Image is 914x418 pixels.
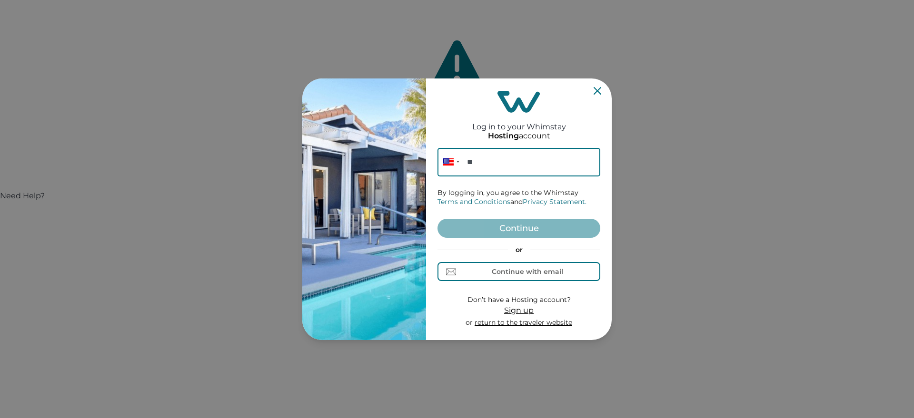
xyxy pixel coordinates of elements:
div: United States: + 1 [437,148,462,176]
p: account [488,131,550,141]
span: Sign up [504,306,534,315]
a: return to the traveler website [475,318,572,327]
p: By logging in, you agree to the Whimstay and [437,188,600,207]
p: or [437,245,600,255]
img: login-logo [497,91,540,113]
button: Continue with email [437,262,600,281]
div: Continue with email [492,268,563,275]
p: Don’t have a Hosting account? [466,295,572,305]
p: Hosting [488,131,519,141]
a: Terms and Conditions [437,197,510,206]
a: Privacy Statement. [523,197,586,206]
button: Continue [437,219,600,238]
img: auth-banner [302,78,426,340]
h2: Log in to your Whimstay [472,113,566,131]
p: or [466,318,572,328]
button: Close [594,87,601,95]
